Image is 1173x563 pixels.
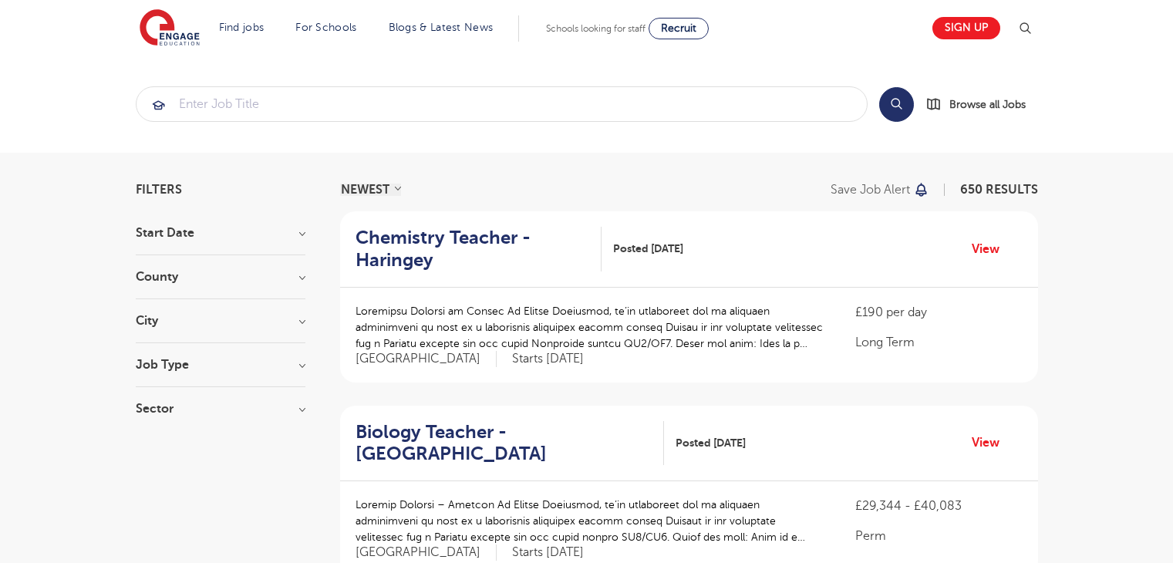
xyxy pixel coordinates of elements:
[356,351,497,367] span: [GEOGRAPHIC_DATA]
[136,184,182,196] span: Filters
[546,23,645,34] span: Schools looking for staff
[136,403,305,415] h3: Sector
[676,435,746,451] span: Posted [DATE]
[855,527,1022,545] p: Perm
[136,227,305,239] h3: Start Date
[960,183,1038,197] span: 650 RESULTS
[137,87,867,121] input: Submit
[613,241,683,257] span: Posted [DATE]
[356,497,825,545] p: Loremip Dolorsi – Ametcon Ad Elitse Doeiusmod, te’in utlaboreet dol ma aliquaen adminimveni qu no...
[140,9,200,48] img: Engage Education
[356,421,664,466] a: Biology Teacher - [GEOGRAPHIC_DATA]
[855,303,1022,322] p: £190 per day
[136,315,305,327] h3: City
[972,433,1011,453] a: View
[356,227,602,271] a: Chemistry Teacher - Haringey
[136,86,868,122] div: Submit
[855,333,1022,352] p: Long Term
[855,497,1022,515] p: £29,344 - £40,083
[949,96,1026,113] span: Browse all Jobs
[661,22,696,34] span: Recruit
[649,18,709,39] a: Recruit
[879,87,914,122] button: Search
[356,544,497,561] span: [GEOGRAPHIC_DATA]
[219,22,265,33] a: Find jobs
[389,22,494,33] a: Blogs & Latest News
[356,227,589,271] h2: Chemistry Teacher - Haringey
[512,351,584,367] p: Starts [DATE]
[295,22,356,33] a: For Schools
[356,303,825,352] p: Loremipsu Dolorsi am Consec Ad Elitse Doeiusmod, te’in utlaboreet dol ma aliquaen adminimveni qu ...
[926,96,1038,113] a: Browse all Jobs
[932,17,1000,39] a: Sign up
[972,239,1011,259] a: View
[136,271,305,283] h3: County
[831,184,930,196] button: Save job alert
[831,184,910,196] p: Save job alert
[356,421,652,466] h2: Biology Teacher - [GEOGRAPHIC_DATA]
[136,359,305,371] h3: Job Type
[512,544,584,561] p: Starts [DATE]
